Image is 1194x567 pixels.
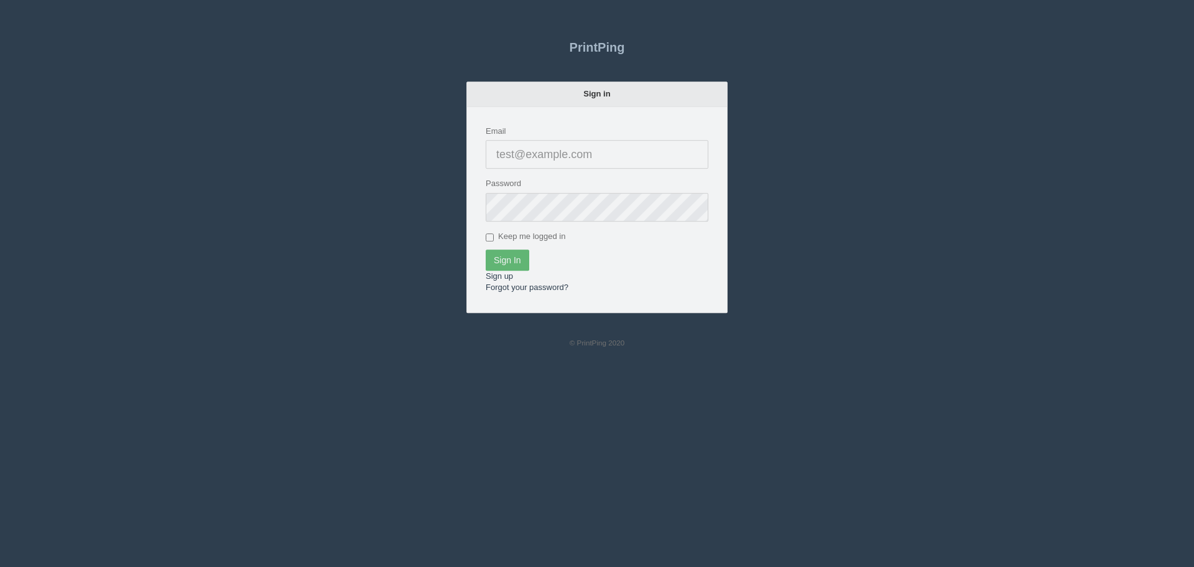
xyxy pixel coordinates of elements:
a: Forgot your password? [486,282,568,291]
strong: Sign in [583,88,610,98]
input: Keep me logged in [486,233,494,241]
a: Sign up [486,271,513,280]
label: Keep me logged in [486,230,565,243]
input: test@example.com [486,139,708,168]
label: Password [486,177,521,189]
label: Email [486,125,506,137]
a: PrintPing [466,31,728,62]
input: Sign In [486,249,529,270]
small: © PrintPing 2020 [570,339,625,347]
